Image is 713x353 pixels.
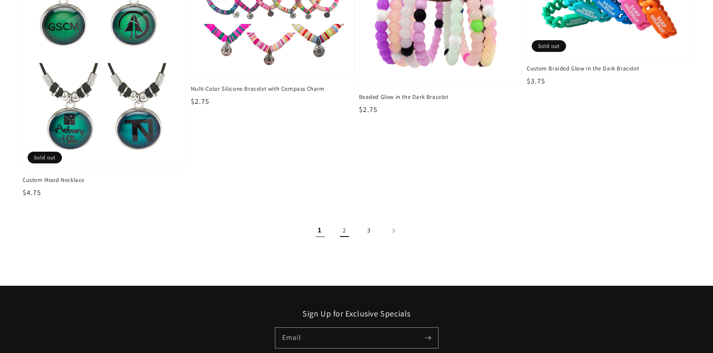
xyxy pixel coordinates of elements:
span: Custom Mood Necklace [23,176,186,184]
span: Sold out [28,152,62,163]
span: $3.75 [527,76,545,86]
span: Custom Braided Glow in the Dark Bracelet [527,65,690,73]
a: Next page [383,221,403,241]
span: $4.75 [23,188,41,197]
span: Page 1 [310,221,330,241]
nav: Pagination [23,221,690,241]
a: Page 3 [359,221,379,241]
span: Beaded Glow in the Dark Bracelet [359,93,523,101]
button: Subscribe [418,328,438,348]
span: Sold out [532,40,566,52]
h2: Sign Up for Exclusive Specials [23,308,690,319]
span: Multi-Color Silicone Bracelet with Compass Charm [191,85,354,93]
span: $2.75 [359,105,378,114]
span: $2.75 [191,97,209,106]
a: Page 2 [335,221,354,241]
